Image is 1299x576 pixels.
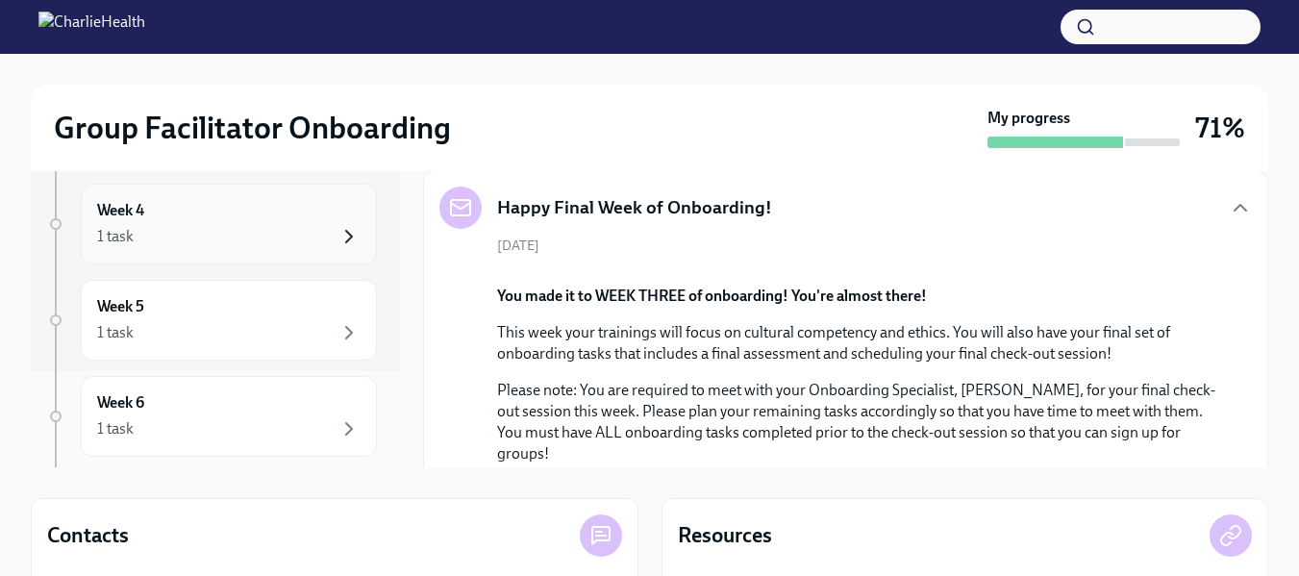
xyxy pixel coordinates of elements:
[46,376,377,457] a: Week 61 task
[97,418,134,439] div: 1 task
[46,184,377,264] a: Week 41 task
[987,108,1070,129] strong: My progress
[497,380,1221,464] p: Please note: You are required to meet with your Onboarding Specialist, [PERSON_NAME], for your fi...
[46,280,377,361] a: Week 51 task
[497,195,772,220] h5: Happy Final Week of Onboarding!
[97,200,144,221] h6: Week 4
[497,322,1221,364] p: This week your trainings will focus on cultural competency and ethics. You will also have your fi...
[1195,111,1245,145] h3: 71%
[47,521,129,550] h4: Contacts
[497,237,539,255] span: [DATE]
[678,521,772,550] h4: Resources
[97,322,134,343] div: 1 task
[97,392,144,413] h6: Week 6
[497,287,927,305] strong: You made it to WEEK THREE of onboarding! You're almost there!
[54,109,451,147] h2: Group Facilitator Onboarding
[38,12,145,42] img: CharlieHealth
[97,296,144,317] h6: Week 5
[97,226,134,247] div: 1 task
